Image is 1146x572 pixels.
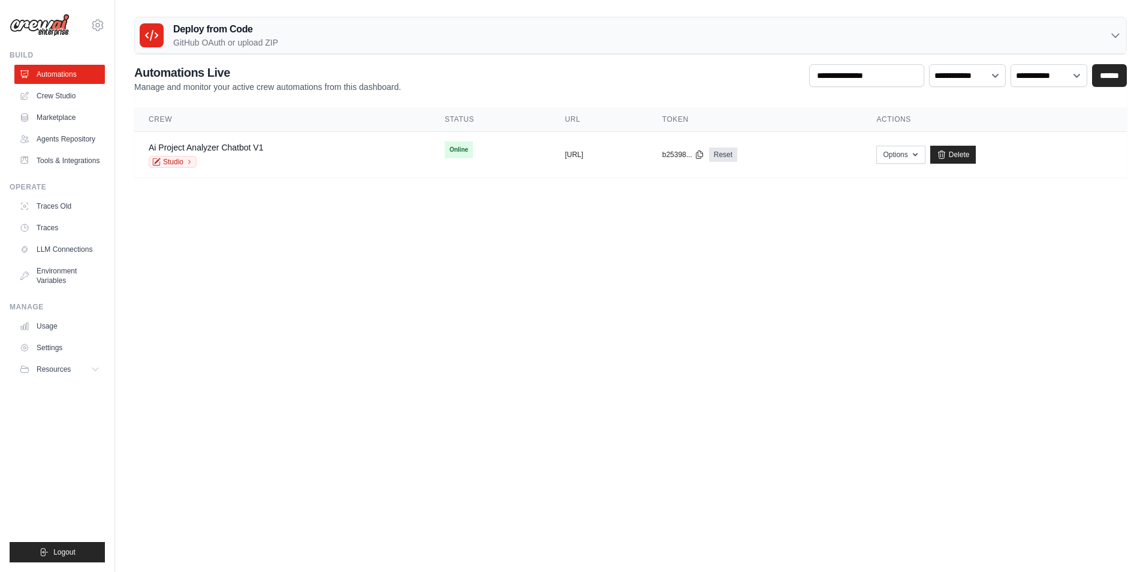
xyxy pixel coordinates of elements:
span: Logout [53,547,76,557]
a: Ai Project Analyzer Chatbot V1 [149,143,263,152]
button: Options [876,146,925,164]
a: Delete [930,146,976,164]
span: Online [445,142,473,158]
h2: Automations Live [134,64,401,81]
a: Environment Variables [14,261,105,290]
p: GitHub OAuth or upload ZIP [173,37,278,49]
a: Usage [14,317,105,336]
th: Token [648,107,862,132]
a: LLM Connections [14,240,105,259]
button: Resources [14,360,105,379]
div: Operate [10,182,105,192]
th: Actions [862,107,1127,132]
span: Resources [37,365,71,374]
th: Crew [134,107,430,132]
p: Manage and monitor your active crew automations from this dashboard. [134,81,401,93]
img: Logo [10,14,70,37]
button: Logout [10,542,105,562]
button: b25398... [662,150,704,159]
a: Crew Studio [14,86,105,106]
h3: Deploy from Code [173,22,278,37]
a: Marketplace [14,108,105,127]
div: Build [10,50,105,60]
a: Studio [149,156,197,168]
div: Manage [10,302,105,312]
a: Settings [14,338,105,357]
a: Tools & Integrations [14,151,105,170]
a: Agents Repository [14,130,105,149]
a: Automations [14,65,105,84]
a: Traces Old [14,197,105,216]
th: URL [550,107,647,132]
th: Status [430,107,550,132]
a: Traces [14,218,105,237]
a: Reset [709,147,737,162]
